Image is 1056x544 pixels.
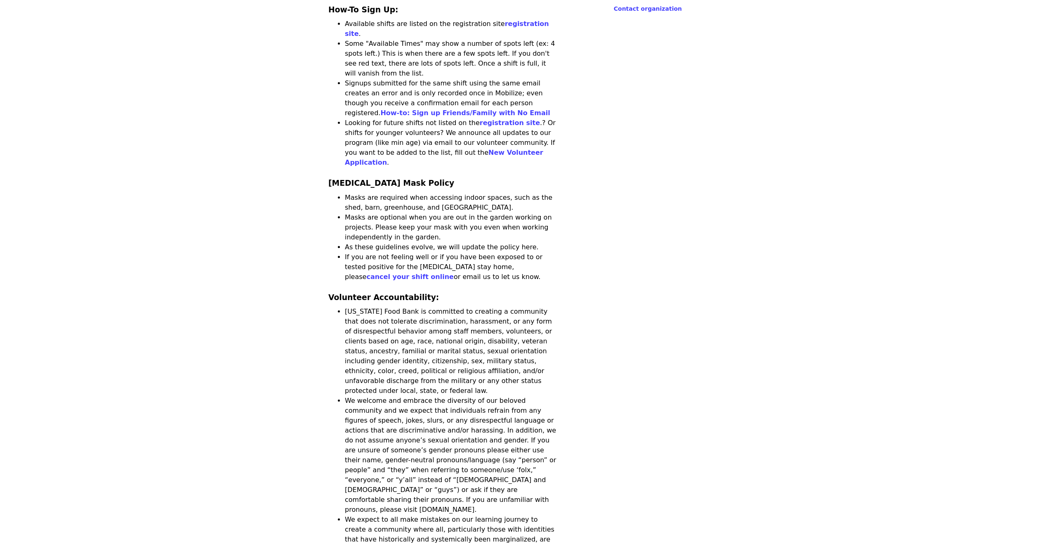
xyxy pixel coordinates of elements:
[366,273,454,281] a: cancel your shift online
[345,193,558,213] li: Masks are required when accessing indoor spaces, such as the shed, barn, greenhouse, and [GEOGRAP...
[328,293,439,302] strong: Volunteer Accountability:
[380,109,550,117] a: How-to: Sign up Friends/Family with No Email
[345,78,558,118] li: Signups submitted for the same shift using the same email creates an error and is only recorded o...
[480,119,540,127] a: registration site
[345,213,558,242] li: Masks are optional when you are out in the garden working on projects. Please keep your mask with...
[345,396,558,515] li: We welcome and embrace the diversity of our beloved community and we expect that individuals refr...
[614,5,682,12] a: Contact organization
[345,307,558,396] li: [US_STATE] Food Bank is committed to creating a community that does not tolerate discrimination, ...
[328,5,398,14] strong: How-To Sign Up:
[345,252,558,282] li: If you are not feeling well or if you have been exposed to or tested positive for the [MEDICAL_DA...
[345,149,543,166] a: New Volunteer Application
[345,242,558,252] li: As these guidelines evolve, we will update the policy here.
[345,19,558,39] li: Available shifts are listed on the registration site .
[345,39,558,78] li: Some "Available Times" may show a number of spots left (ex: 4 spots left.) This is when there are...
[345,118,558,168] li: Looking for future shifts not listed on the .? Or shifts for younger volunteers? We announce all ...
[328,179,454,187] strong: [MEDICAL_DATA] Mask Policy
